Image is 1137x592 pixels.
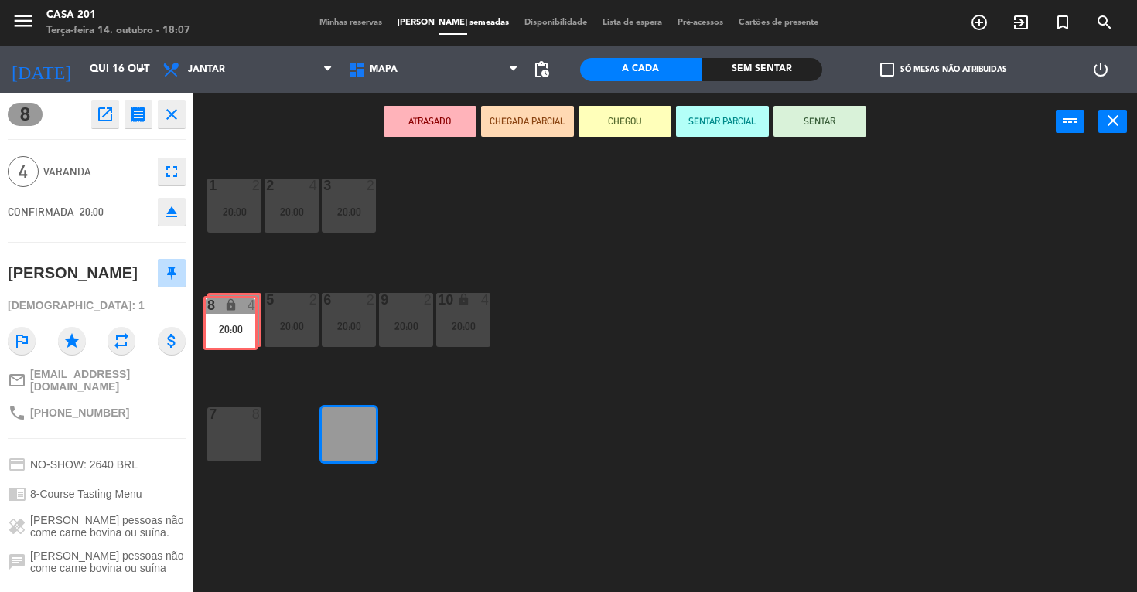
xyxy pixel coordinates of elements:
span: [PERSON_NAME] pessoas não come carne bovina ou suína. [30,514,186,539]
span: Jantar [188,64,225,75]
div: 7 [209,407,210,421]
span: Lista de espera [595,19,670,27]
span: 8-Course Tasting Menu [30,488,142,500]
span: 20:00 [80,206,104,218]
div: 1 [209,179,210,192]
span: [PERSON_NAME] pessoas não come carne bovina ou suína [30,549,186,574]
i: fullscreen [162,162,181,181]
button: menu [12,9,35,38]
button: SENTAR PARCIAL [676,106,769,137]
button: SENTAR [773,106,866,137]
a: mail_outline[EMAIL_ADDRESS][DOMAIN_NAME] [8,368,186,393]
div: 20:00 [322,206,376,217]
div: 4 [481,293,490,307]
button: CHEGOU [579,106,671,137]
i: chat [8,553,26,571]
i: close [162,105,181,124]
div: 9 [381,293,381,307]
span: Minhas reservas [312,19,390,27]
span: [PHONE_NUMBER] [30,407,129,419]
button: close [158,100,186,128]
span: 8 [8,103,43,126]
span: 4 [8,156,39,187]
i: add_circle_outline [970,13,988,32]
div: Casa 201 [46,8,190,23]
div: 20:00 [265,206,319,217]
i: chrome_reader_mode [8,485,26,503]
i: power_input [1061,111,1080,130]
div: 20:00 [379,321,433,332]
div: 2 [367,179,376,192]
span: [EMAIL_ADDRESS][DOMAIN_NAME] [30,368,186,393]
span: CONFIRMADA [8,206,74,218]
div: Terça-feira 14. outubro - 18:07 [46,23,190,39]
i: search [1095,13,1114,32]
div: 6 [323,293,324,307]
i: close [1104,111,1122,130]
div: 3 [323,179,324,192]
i: healing [8,517,26,536]
span: Pré-acessos [670,19,731,27]
i: credit_card [8,455,26,474]
i: turned_in_not [1053,13,1072,32]
div: 2 [367,293,376,307]
button: power_input [1056,110,1084,133]
div: 5 [266,293,267,307]
div: 20:00 [436,321,490,332]
div: 2 [309,293,319,307]
i: mail_outline [8,371,26,390]
div: 4 [309,179,319,192]
i: phone [8,403,26,422]
div: 2 [251,295,259,309]
div: 2 [424,293,433,307]
span: pending_actions [532,60,551,79]
i: attach_money [158,327,186,355]
span: check_box_outline_blank [880,63,894,77]
div: 20:00 [207,206,261,217]
i: receipt [129,105,148,124]
div: 20:00 [322,321,376,332]
div: 8 [252,407,261,421]
span: Disponibilidade [517,19,595,27]
i: lock [457,293,470,306]
i: exit_to_app [1012,13,1030,32]
div: [DEMOGRAPHIC_DATA]: 1 [8,292,186,319]
div: A cada [580,58,702,81]
div: 2 [252,179,261,192]
button: fullscreen [158,158,186,185]
span: NO-SHOW: 2640 BRL [30,458,138,471]
button: ATRASADO [384,106,476,137]
div: 20:00 [265,321,319,332]
button: CHEGADA PARCIAL [481,106,574,137]
span: Mapa [370,64,398,75]
button: eject [158,198,186,226]
span: [PERSON_NAME] semeadas [390,19,517,27]
label: Só mesas não atribuidas [880,63,1007,77]
i: power_settings_new [1091,60,1110,79]
div: 2 [266,179,267,192]
div: Sem sentar [702,58,823,81]
i: outlined_flag [8,327,36,355]
span: Cartões de presente [731,19,826,27]
i: eject [162,202,181,221]
button: receipt [125,100,152,128]
span: Varanda [43,163,150,181]
i: menu [12,9,35,32]
i: star [58,327,86,355]
i: repeat [108,327,135,355]
i: arrow_drop_down [132,60,151,79]
button: open_in_new [91,100,119,128]
button: close [1098,110,1127,133]
div: [PERSON_NAME] [8,260,138,286]
i: open_in_new [96,105,114,124]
